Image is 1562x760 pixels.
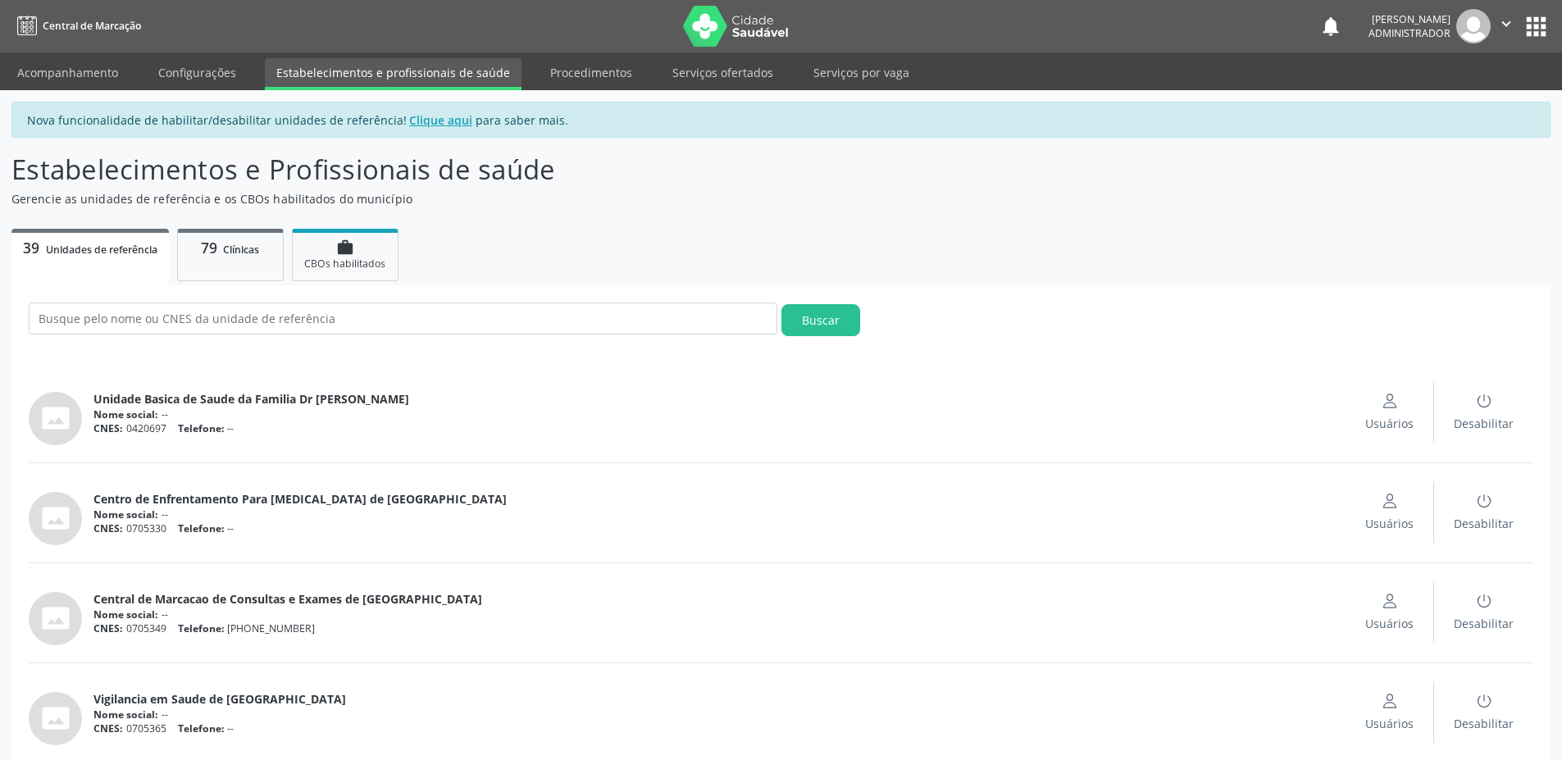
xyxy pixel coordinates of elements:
button: apps [1522,12,1551,41]
p: Estabelecimentos e Profissionais de saúde [11,149,1089,190]
i: photo_size_select_actual [41,503,71,533]
ion-icon: person outline [1382,393,1398,409]
button: Buscar [781,304,860,336]
span: Nome social: [93,708,158,721]
ion-icon: power outline [1476,593,1492,609]
a: Estabelecimentos e profissionais de saúde [265,58,521,90]
div: 0705330 -- [93,521,1346,535]
a: Serviços por vaga [802,58,921,87]
u: Clique aqui [409,112,472,128]
span: Telefone: [178,521,225,535]
span: Unidade Basica de Saude da Familia Dr [PERSON_NAME] [93,390,409,407]
div: [PERSON_NAME] [1368,12,1450,26]
span: Desabilitar [1454,615,1514,632]
span: Usuários [1365,615,1414,632]
button:  [1491,9,1522,43]
div: -- [93,507,1346,521]
div: -- [93,708,1346,721]
span: 39 [23,238,39,257]
span: Nome social: [93,507,158,521]
span: CNES: [93,621,123,635]
i: work [336,239,354,257]
div: 0420697 -- [93,421,1346,435]
a: Configurações [147,58,248,87]
span: Desabilitar [1454,715,1514,732]
ion-icon: power outline [1476,393,1492,409]
span: Telefone: [178,421,225,435]
div: 0705365 -- [93,721,1346,735]
span: CNES: [93,521,123,535]
a: Serviços ofertados [661,58,785,87]
span: Vigilancia em Saude de [GEOGRAPHIC_DATA] [93,690,346,708]
div: -- [93,407,1346,421]
ion-icon: person outline [1382,593,1398,609]
span: CBOs habilitados [304,257,385,271]
span: Nome social: [93,608,158,621]
p: Gerencie as unidades de referência e os CBOs habilitados do município [11,190,1089,207]
i: photo_size_select_actual [41,703,71,733]
span: Desabilitar [1454,415,1514,432]
ion-icon: person outline [1382,693,1398,709]
span: Telefone: [178,721,225,735]
input: Busque pelo nome ou CNES da unidade de referência [29,303,777,334]
button: notifications [1319,15,1342,38]
ion-icon: power outline [1476,693,1492,709]
span: Usuários [1365,415,1414,432]
a: Central de Marcação [11,12,141,39]
span: Telefone: [178,621,225,635]
div: -- [93,608,1346,621]
div: 0705349 [PHONE_NUMBER] [93,621,1346,635]
span: 79 [201,238,217,257]
i:  [1497,15,1515,33]
span: Unidades de referência [46,243,157,257]
span: Usuários [1365,715,1414,732]
a: Procedimentos [539,58,644,87]
ion-icon: power outline [1476,493,1492,509]
div: Nova funcionalidade de habilitar/desabilitar unidades de referência! para saber mais. [11,102,1551,138]
span: CNES: [93,721,123,735]
img: img [1456,9,1491,43]
span: Usuários [1365,515,1414,532]
span: CNES: [93,421,123,435]
i: photo_size_select_actual [41,603,71,633]
span: Central de Marcação [43,19,141,33]
a: Clique aqui [407,111,476,129]
span: Nome social: [93,407,158,421]
ion-icon: person outline [1382,493,1398,509]
span: Administrador [1368,26,1450,40]
i: photo_size_select_actual [41,403,71,433]
span: Centro de Enfrentamento Para [MEDICAL_DATA] de [GEOGRAPHIC_DATA] [93,490,507,507]
span: Central de Marcacao de Consultas e Exames de [GEOGRAPHIC_DATA] [93,590,482,608]
span: Clínicas [223,243,259,257]
a: Acompanhamento [6,58,130,87]
span: Desabilitar [1454,515,1514,532]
